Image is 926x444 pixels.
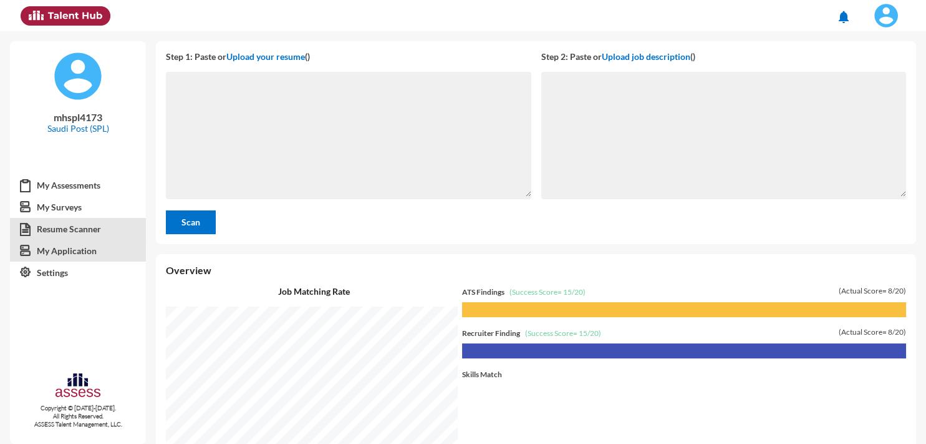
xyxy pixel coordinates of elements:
a: Settings [10,262,146,284]
p: Copyright © [DATE]-[DATE]. All Rights Reserved. ASSESS Talent Management, LLC. [10,404,146,428]
mat-icon: notifications [836,9,851,24]
span: Skills Match [462,370,502,379]
p: mhspl4173 [20,111,136,123]
span: Recruiter Finding [462,328,520,338]
img: assesscompany-logo.png [54,372,102,402]
button: Scan [166,210,216,234]
span: ATS Findings [462,287,504,297]
a: My Surveys [10,196,146,219]
span: Upload job description [602,51,690,62]
a: Resume Scanner [10,218,146,240]
a: My Assessments [10,174,146,197]
span: (Actual Score= 8/20) [839,327,906,337]
span: Upload your resume [226,51,305,62]
p: Saudi Post (SPL) [20,123,136,134]
p: Step 2: Paste or () [541,51,906,62]
p: Job Matching Rate [166,286,462,297]
p: Step 1: Paste or () [166,51,531,62]
span: Scan [181,217,200,227]
span: (Actual Score= 8/20) [839,286,906,295]
span: (Success Score= 15/20) [525,328,601,338]
img: default%20profile%20image.svg [53,51,103,101]
a: My Application [10,240,146,262]
span: (Success Score= 15/20) [509,287,586,297]
p: Overview [166,264,906,276]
